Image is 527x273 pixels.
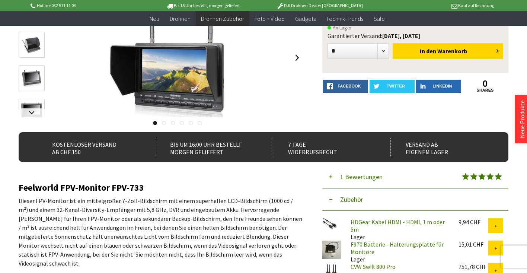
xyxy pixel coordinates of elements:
[420,47,436,55] span: In den
[290,11,321,26] a: Gadgets
[338,84,361,88] span: facebook
[351,263,396,270] a: CVW Swift 800 Pro
[326,15,363,22] span: Technik-Trends
[201,15,244,22] span: Drohnen Zubehör
[262,1,378,10] p: DJI Drohnen Dealer [GEOGRAPHIC_DATA]
[345,241,453,263] div: Lager
[322,241,341,259] img: F970 Batterie - Halterungsplatte für Monitore
[323,80,368,93] a: facebook
[322,218,341,230] img: HDGear Kabel HDMI - HDMI, 1 m oder 5m
[463,88,508,93] a: shares
[351,218,445,233] a: HDGear Kabel HDMI - HDMI, 1 m oder 5m
[328,23,352,32] span: An Lager
[37,138,141,156] div: Kostenloser Versand ab CHF 150
[370,80,415,93] a: twitter
[459,241,488,248] div: 15,01 CHF
[437,47,467,55] span: Warenkorb
[459,263,488,270] div: 751,78 CHF
[255,15,285,22] span: Foto + Video
[378,1,494,10] p: Kauf auf Rechnung
[416,80,461,93] a: LinkedIn
[322,166,508,188] button: 1 Bewertungen
[144,11,165,26] a: Neu
[387,84,405,88] span: twitter
[382,32,420,39] b: [DATE], [DATE]
[351,241,444,255] a: F970 Batterie - Halterungsplatte für Monitore
[273,138,377,156] div: 7 Tage Widerrufsrecht
[322,188,508,211] button: Zubehör
[165,11,196,26] a: Drohnen
[295,15,316,22] span: Gadgets
[19,183,303,193] h2: Feelworld FPV-Monitor FPV-733
[150,15,159,22] span: Neu
[463,80,508,88] a: 0
[249,11,290,26] a: Foto + Video
[432,84,452,88] span: LinkedIn
[155,138,259,156] div: Bis um 16:00 Uhr bestellt Morgen geliefert
[368,11,390,26] a: Sale
[374,15,385,22] span: Sale
[459,218,488,226] div: 9,94 CHF
[19,196,303,268] p: Dieser FPV-Monitor ist ein mittelgroßer 7-Zoll-Bildschirm mit einem superhellen LCD-Bildschirm (1...
[518,100,526,138] a: Neue Produkte
[393,43,503,59] button: In den Warenkorb
[145,1,261,10] p: Bis 16 Uhr bestellt, morgen geliefert.
[345,218,453,241] div: Lager
[196,11,249,26] a: Drohnen Zubehör
[328,32,503,39] div: Garantierter Versand:
[29,1,145,10] p: Hotline 032 511 11 03
[390,138,494,156] div: Versand ab eigenem Lager
[170,15,191,22] span: Drohnen
[321,11,368,26] a: Technik-Trends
